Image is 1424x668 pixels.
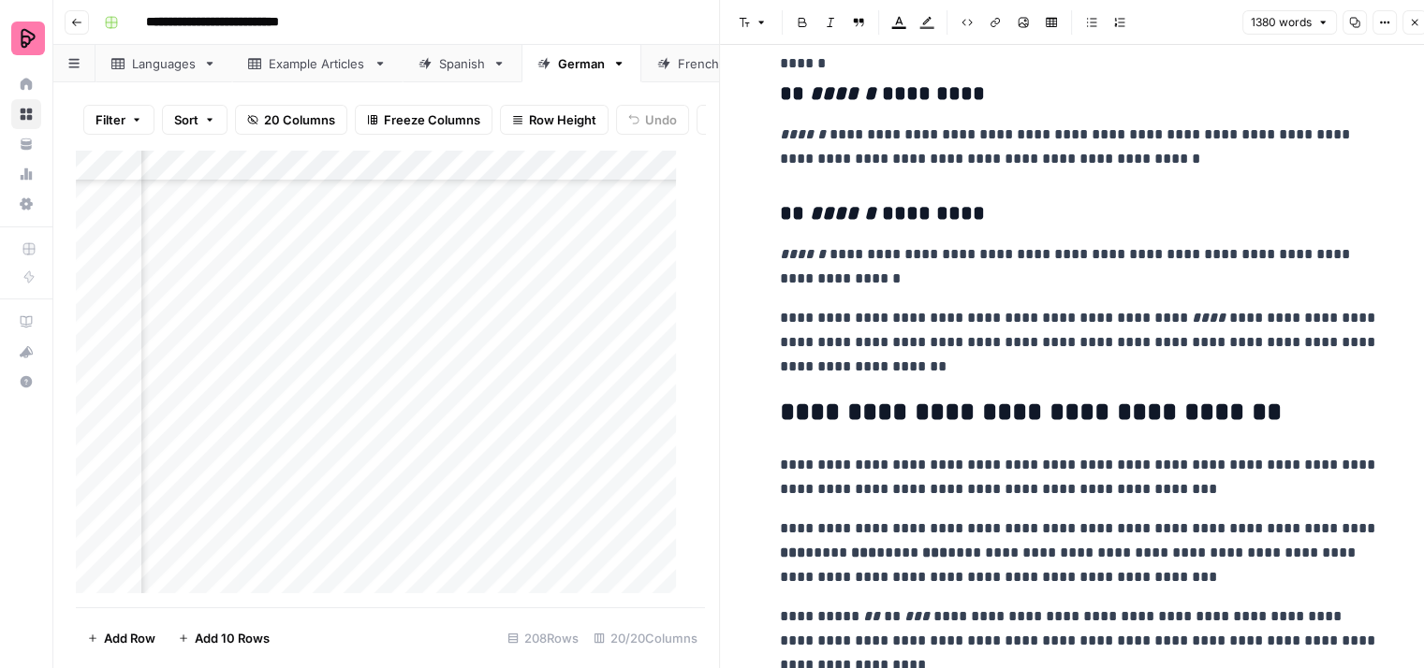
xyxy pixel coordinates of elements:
span: Undo [645,110,677,129]
div: German [558,54,605,73]
a: Your Data [11,129,41,159]
div: 20/20 Columns [586,623,705,653]
button: Workspace: Preply [11,15,41,62]
div: Spanish [439,54,485,73]
img: Preply Logo [11,22,45,55]
span: Add Row [104,629,155,647]
span: Filter [95,110,125,129]
a: Browse [11,99,41,129]
button: 1380 words [1242,10,1337,35]
a: Usage [11,159,41,189]
a: AirOps Academy [11,307,41,337]
button: Sort [162,105,228,135]
button: Add 10 Rows [167,623,281,653]
button: Filter [83,105,154,135]
span: 20 Columns [264,110,335,129]
a: Settings [11,189,41,219]
span: Sort [174,110,198,129]
div: French [678,54,720,73]
a: Languages [95,45,232,82]
div: What's new? [12,338,40,366]
a: Example Articles [232,45,403,82]
button: Row Height [500,105,609,135]
a: French [641,45,756,82]
button: 20 Columns [235,105,347,135]
button: What's new? [11,337,41,367]
div: 208 Rows [500,623,586,653]
button: Freeze Columns [355,105,492,135]
button: Help + Support [11,367,41,397]
span: Freeze Columns [384,110,480,129]
div: Example Articles [269,54,366,73]
span: Row Height [529,110,596,129]
a: Spanish [403,45,521,82]
span: 1380 words [1251,14,1312,31]
button: Undo [616,105,689,135]
a: German [521,45,641,82]
span: Add 10 Rows [195,629,270,647]
button: Add Row [76,623,167,653]
a: Home [11,69,41,99]
div: Languages [132,54,196,73]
